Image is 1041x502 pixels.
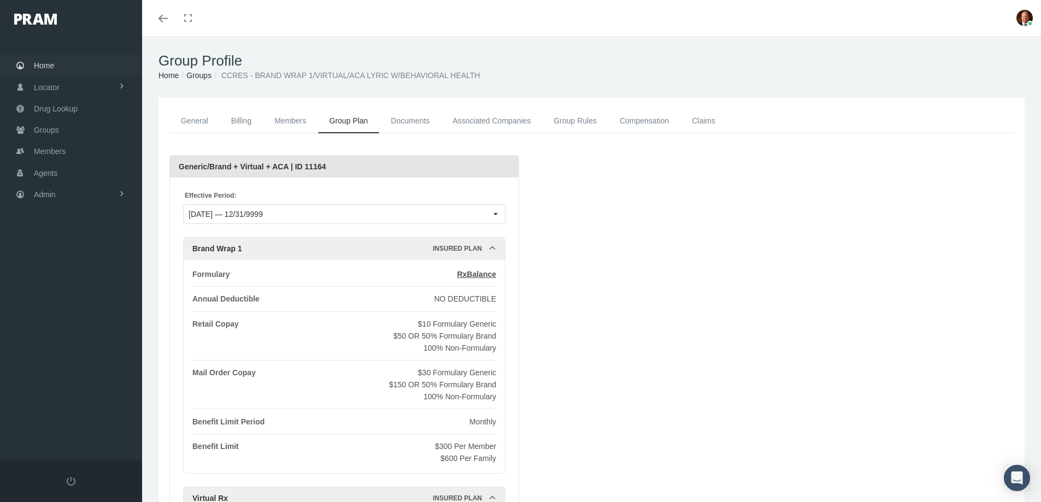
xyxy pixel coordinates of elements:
[34,163,58,184] span: Agents
[192,268,230,280] div: Formulary
[469,417,496,426] span: Monthly
[185,191,505,201] span: Effective Period:
[192,367,256,403] div: Mail Order Copay
[34,55,54,76] span: Home
[608,109,680,133] a: Compensation
[34,141,66,162] span: Members
[486,205,505,223] div: Select
[418,368,496,377] span: $30 Formulary Generic
[1004,465,1030,491] div: Open Intercom Messenger
[318,109,380,133] a: Group Plan
[192,238,433,259] div: Brand Wrap 1
[34,120,59,140] span: Groups
[158,52,1025,69] h1: Group Profile
[192,318,239,354] div: Retail Copay
[221,71,480,80] span: CCRES - BRAND WRAP 1/VIRTUAL/ACA LYRIC W/BEHAVIORAL HEALTH
[158,71,179,80] a: Home
[418,320,496,328] span: $10 Formulary Generic
[542,109,608,133] a: Group Rules
[220,109,263,133] a: Billing
[14,14,57,25] img: PRAM_20_x_78.png
[680,109,727,133] a: Claims
[169,109,220,133] a: General
[389,380,496,389] span: $150 OR 50% Formulary Brand
[34,77,60,98] span: Locator
[424,392,496,401] span: 100% Non-Formulary
[433,238,489,259] div: Insured Plan
[34,98,78,119] span: Drug Lookup
[440,454,496,463] span: $600 Per Family
[435,442,496,451] span: $300 Per Member
[192,440,239,464] div: Benefit Limit
[457,270,496,279] span: RxBalance
[379,109,441,133] a: Documents
[179,156,510,178] div: Generic/Brand + Virtual + ACA | ID 11164
[434,294,496,303] span: NO DEDUCTIBLE
[263,109,317,133] a: Members
[424,344,496,352] span: 100% Non-Formulary
[441,109,542,133] a: Associated Companies
[393,332,496,340] span: $50 OR 50% Formulary Brand
[186,71,211,80] a: Groups
[192,416,264,428] div: Benefit Limit Period
[192,293,260,305] div: Annual Deductible
[1016,10,1033,26] img: S_Profile_Picture_693.jpg
[34,184,56,205] span: Admin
